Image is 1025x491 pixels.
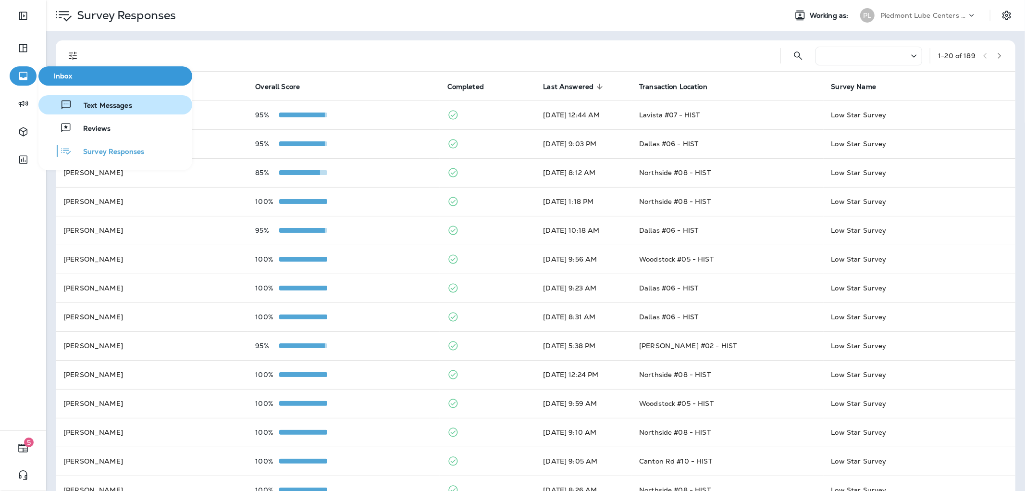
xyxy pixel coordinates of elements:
[72,125,111,134] span: Reviews
[42,72,188,80] span: Inbox
[631,418,823,447] td: Northside #08 - HIST
[255,83,300,91] span: Overall Score
[63,46,83,65] button: Filters
[38,95,192,114] button: Text Messages
[56,418,247,447] td: [PERSON_NAME]
[824,245,1015,274] td: Low Star Survey
[255,428,279,436] p: 100%
[255,111,279,119] p: 95%
[535,331,631,360] td: [DATE] 5:38 PM
[631,101,823,129] td: Lavista #07 - HIST
[824,158,1015,187] td: Low Star Survey
[824,418,1015,447] td: Low Star Survey
[824,216,1015,245] td: Low Star Survey
[255,371,279,378] p: 100%
[255,284,279,292] p: 100%
[255,400,279,407] p: 100%
[631,331,823,360] td: [PERSON_NAME] #02 - HIST
[535,187,631,216] td: [DATE] 1:18 PM
[255,169,279,176] p: 85%
[789,46,808,65] button: Search Survey Responses
[631,447,823,476] td: Canton Rd #10 - HIST
[56,274,247,302] td: [PERSON_NAME]
[824,129,1015,158] td: Low Star Survey
[56,447,247,476] td: [PERSON_NAME]
[824,187,1015,216] td: Low Star Survey
[255,227,279,234] p: 95%
[631,389,823,418] td: Woodstock #05 - HIST
[535,274,631,302] td: [DATE] 9:23 AM
[72,148,144,157] span: Survey Responses
[56,158,247,187] td: [PERSON_NAME]
[255,140,279,148] p: 95%
[639,83,707,91] span: Transaction Location
[255,342,279,350] p: 95%
[824,274,1015,302] td: Low Star Survey
[255,313,279,321] p: 100%
[535,129,631,158] td: [DATE] 9:03 PM
[73,8,176,23] p: Survey Responses
[535,245,631,274] td: [DATE] 9:56 AM
[535,216,631,245] td: [DATE] 10:18 AM
[72,101,132,111] span: Text Messages
[56,187,247,216] td: [PERSON_NAME]
[631,187,823,216] td: Northside #08 - HIST
[631,158,823,187] td: Northside #08 - HIST
[24,438,34,447] span: 5
[631,274,823,302] td: Dallas #06 - HIST
[535,158,631,187] td: [DATE] 8:12 AM
[631,302,823,331] td: Dallas #06 - HIST
[38,118,192,138] button: Reviews
[10,6,37,25] button: Expand Sidebar
[831,83,877,91] span: Survey Name
[824,360,1015,389] td: Low Star Survey
[824,389,1015,418] td: Low Star Survey
[255,255,279,263] p: 100%
[38,66,192,86] button: Inbox
[631,216,823,245] td: Dallas #06 - HIST
[56,216,247,245] td: [PERSON_NAME]
[255,457,279,465] p: 100%
[631,245,823,274] td: Woodstock #05 - HIST
[535,360,631,389] td: [DATE] 12:24 PM
[535,447,631,476] td: [DATE] 9:05 AM
[535,389,631,418] td: [DATE] 9:59 AM
[535,418,631,447] td: [DATE] 9:10 AM
[255,198,279,205] p: 100%
[810,12,851,20] span: Working as:
[938,52,976,60] div: 1 - 20 of 189
[824,331,1015,360] td: Low Star Survey
[543,83,593,91] span: Last Answered
[631,129,823,158] td: Dallas #06 - HIST
[998,7,1015,24] button: Settings
[56,360,247,389] td: [PERSON_NAME]
[880,12,967,19] p: Piedmont Lube Centers LLC
[824,101,1015,129] td: Low Star Survey
[56,302,247,331] td: [PERSON_NAME]
[447,83,484,91] span: Completed
[535,101,631,129] td: [DATE] 12:44 AM
[56,389,247,418] td: [PERSON_NAME]
[824,302,1015,331] td: Low Star Survey
[56,245,247,274] td: [PERSON_NAME]
[860,8,875,23] div: PL
[38,141,192,161] button: Survey Responses
[56,331,247,360] td: [PERSON_NAME]
[631,360,823,389] td: Northside #08 - HIST
[824,447,1015,476] td: Low Star Survey
[535,302,631,331] td: [DATE] 8:31 AM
